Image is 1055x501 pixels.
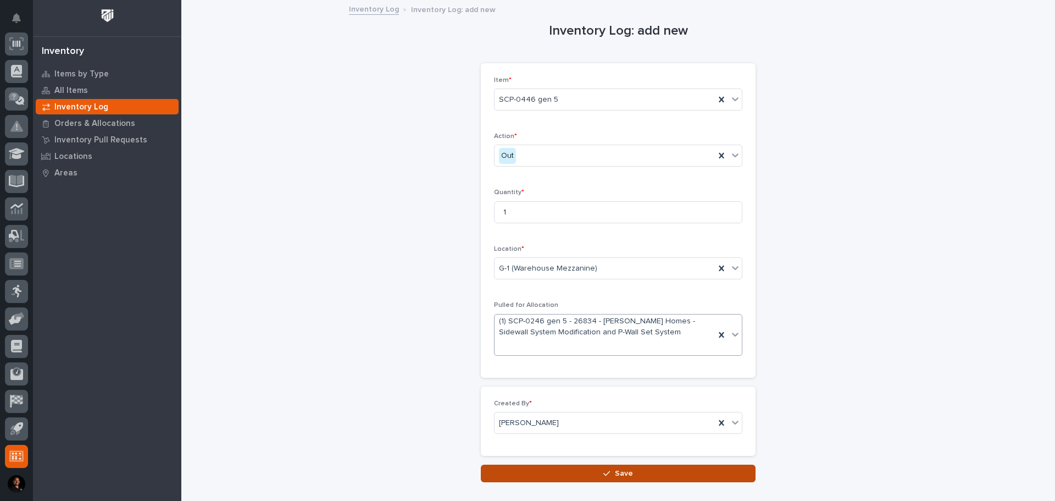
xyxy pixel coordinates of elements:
[97,5,118,26] img: Workspace Logo
[54,119,135,129] p: Orders & Allocations
[494,302,558,309] span: Pulled for Allocation
[494,189,524,196] span: Quantity
[481,465,756,482] button: Save
[54,152,92,162] p: Locations
[33,82,181,98] a: All Items
[499,94,558,106] span: SCP-0446 gen 5
[499,316,710,339] span: (1) SCP-0246 gen 5 - 26834 - [PERSON_NAME] Homes - Sidewall System Modification and P-Wall Set Sy...
[499,263,597,274] span: G-1 (Warehouse Mezzanine)
[54,168,77,178] p: Areas
[33,131,181,148] a: Inventory Pull Requests
[494,246,524,252] span: Location
[33,164,181,181] a: Areas
[411,3,496,15] p: Inventory Log: add new
[615,470,633,477] span: Save
[54,135,147,145] p: Inventory Pull Requests
[54,69,109,79] p: Items by Type
[481,23,756,39] h1: Inventory Log: add new
[494,133,517,140] span: Action
[42,46,84,58] div: Inventory
[5,7,28,30] button: Notifications
[499,148,516,164] div: Out
[14,13,28,31] div: Notifications
[5,472,28,496] button: users-avatar
[499,417,559,429] span: [PERSON_NAME]
[349,2,399,15] a: Inventory Log
[494,77,512,84] span: Item
[33,115,181,131] a: Orders & Allocations
[54,86,88,96] p: All Items
[33,65,181,82] a: Items by Type
[33,98,181,115] a: Inventory Log
[33,148,181,164] a: Locations
[54,102,108,112] p: Inventory Log
[494,400,532,407] span: Created By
